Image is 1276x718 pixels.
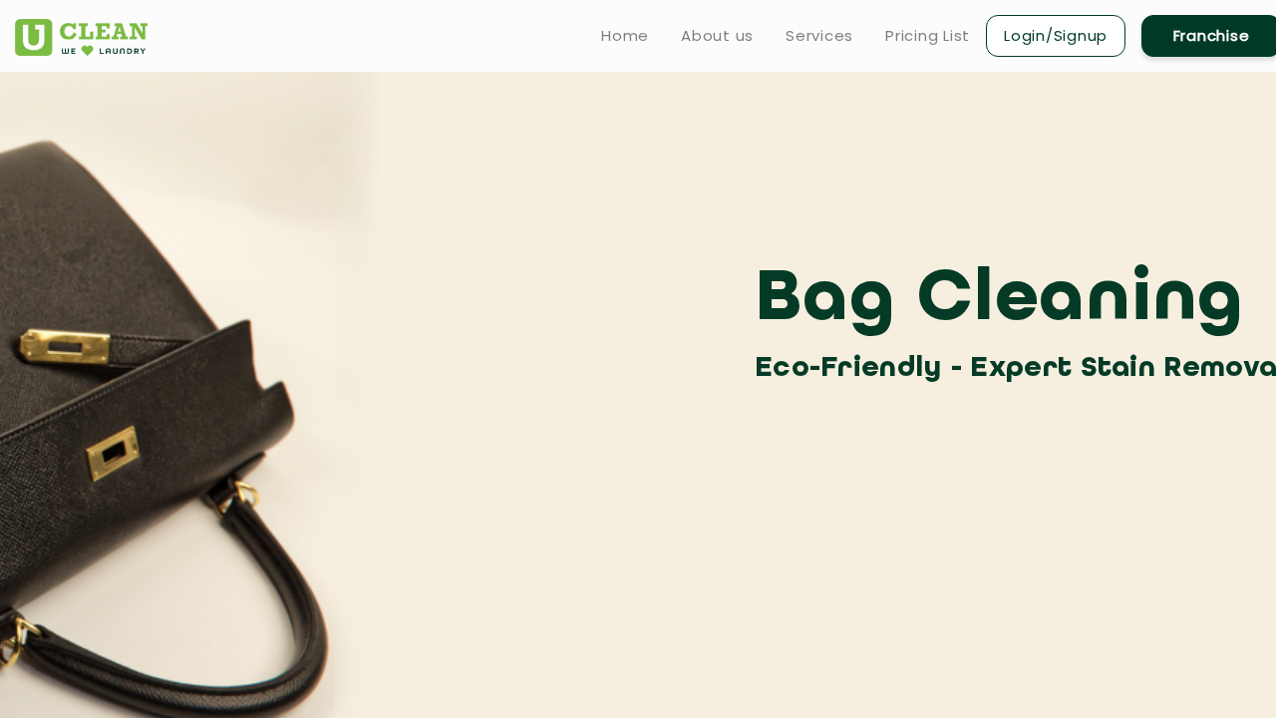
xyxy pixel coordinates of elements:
[601,24,649,48] a: Home
[986,15,1125,57] a: Login/Signup
[885,24,970,48] a: Pricing List
[786,24,853,48] a: Services
[15,19,148,56] img: UClean Laundry and Dry Cleaning
[681,24,754,48] a: About us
